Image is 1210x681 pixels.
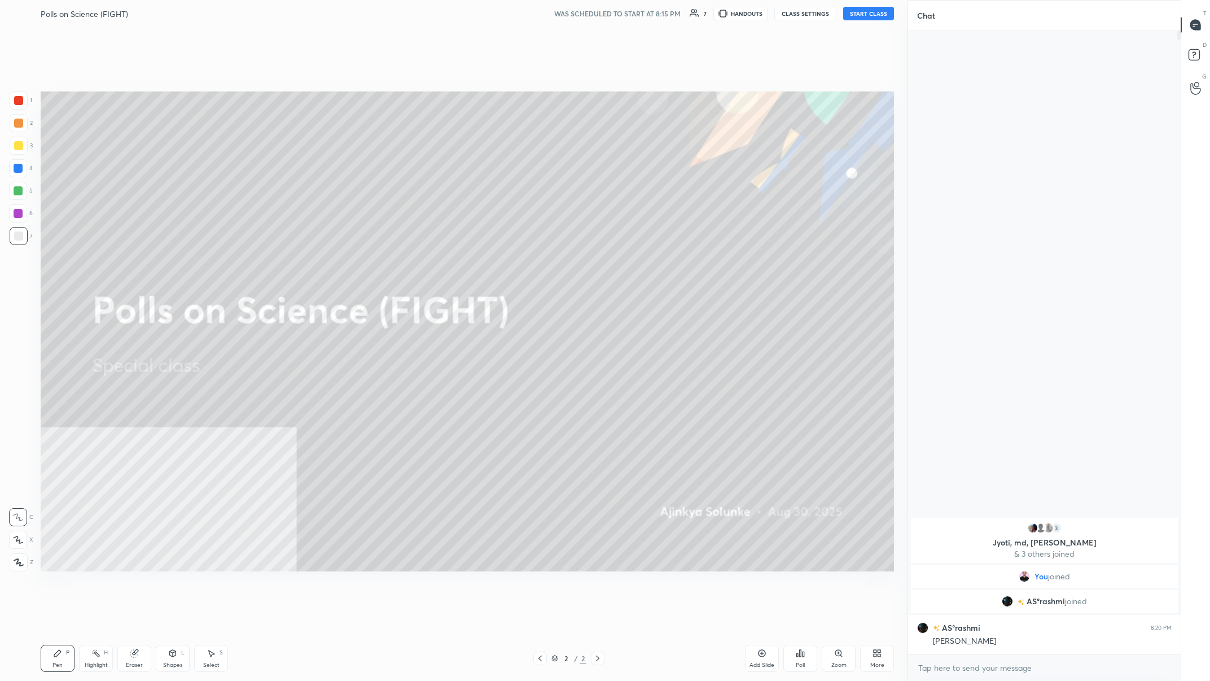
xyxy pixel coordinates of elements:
span: AS°rashmi [1027,597,1065,606]
div: Shapes [163,662,182,668]
img: f2ccc0b0777a4673b5f0b68bb40c41a1.jpg [917,622,928,634]
div: 2 [580,653,586,663]
img: no-rating-badge.077c3623.svg [933,625,940,631]
div: 6 [9,204,33,222]
div: C [9,508,33,526]
div: More [870,662,884,668]
div: P [66,650,69,656]
div: Z [10,553,33,571]
span: joined [1048,572,1070,581]
div: grid [908,516,1181,654]
div: Zoom [831,662,847,668]
div: 7 [704,11,707,16]
div: Pen [52,662,63,668]
div: 8:20 PM [1151,625,1172,631]
p: D [1203,41,1207,49]
div: Select [203,662,220,668]
button: HANDOUTS [713,7,768,20]
div: H [104,650,108,656]
div: S [220,650,223,656]
button: CLASS SETTINGS [774,7,836,20]
div: L [181,650,185,656]
div: Poll [796,662,805,668]
p: Jyoti, md, [PERSON_NAME] [918,538,1171,547]
div: 7 [10,227,33,245]
div: 3 [1051,522,1062,534]
div: 5 [9,182,33,200]
div: Eraser [126,662,143,668]
div: Add Slide [749,662,774,668]
img: f2ccc0b0777a4673b5f0b68bb40c41a1.jpg [1002,596,1013,607]
div: 1 [10,91,32,110]
img: bf1e2fa48d04411e89484db3b4954396.jpg [1043,522,1054,534]
div: 2 [10,114,33,132]
span: You [1034,572,1048,581]
p: T [1203,9,1207,18]
span: joined [1065,597,1087,606]
div: [PERSON_NAME] [933,636,1172,647]
img: no-rating-badge.077c3623.svg [1018,599,1024,605]
h4: Polls on Science (FIGHT) [41,8,128,19]
img: default.png [1035,522,1046,534]
img: 3f984c270fec4109a57ddb5a4f02100d.jpg [1019,571,1030,582]
p: & 3 others joined [918,549,1171,558]
h5: WAS SCHEDULED TO START AT 8:15 PM [554,8,681,19]
h6: AS°rashmi [940,622,980,634]
img: 61fc76b14b75400a92b9f3585f6254a7.jpg [1027,522,1038,534]
p: Chat [908,1,944,30]
div: 2 [560,655,572,662]
div: 3 [10,137,33,155]
div: 4 [9,159,33,177]
div: X [9,531,33,549]
p: G [1202,72,1207,81]
div: Highlight [85,662,108,668]
div: / [574,655,577,662]
button: START CLASS [843,7,894,20]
